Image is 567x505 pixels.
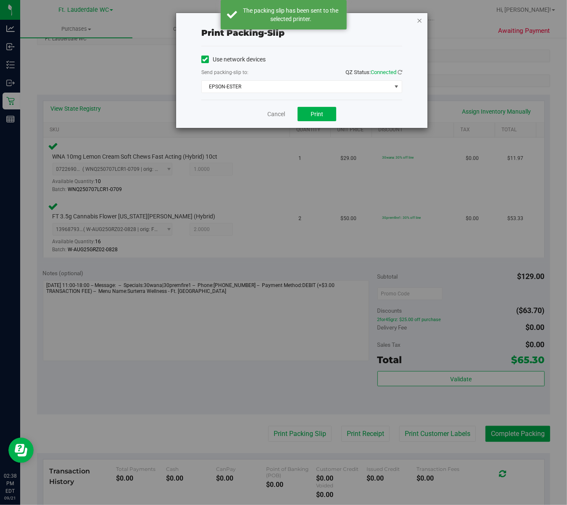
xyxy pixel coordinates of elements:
[201,69,248,76] label: Send packing-slip to:
[298,107,336,121] button: Print
[391,81,402,93] span: select
[242,6,340,23] div: The packing slip has been sent to the selected printer.
[311,111,323,117] span: Print
[202,81,391,93] span: EPSON-ESTER
[371,69,396,75] span: Connected
[8,438,34,463] iframe: Resource center
[201,55,266,64] label: Use network devices
[345,69,402,75] span: QZ Status:
[267,110,285,119] a: Cancel
[201,28,285,38] span: Print packing-slip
